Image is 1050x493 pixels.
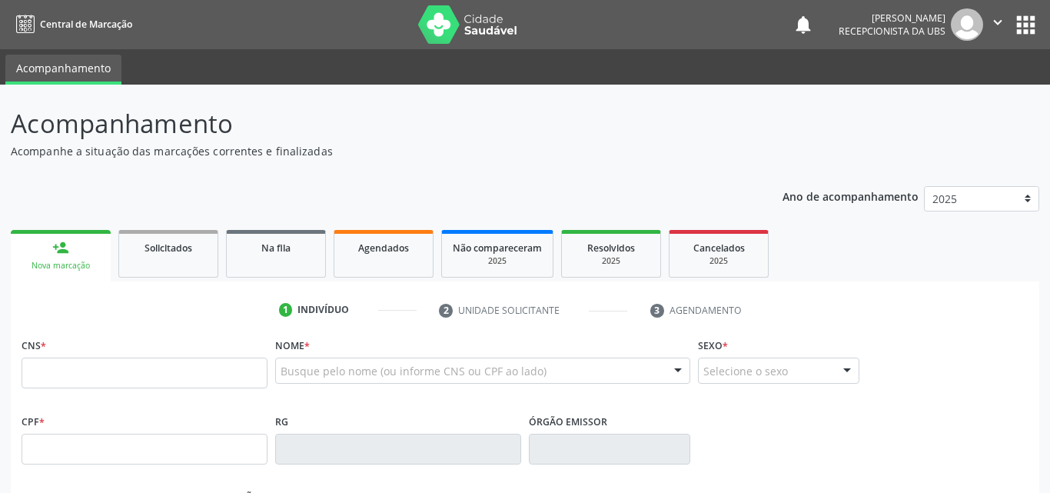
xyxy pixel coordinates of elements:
[587,242,635,255] span: Resolvidos
[5,55,121,85] a: Acompanhamento
[453,255,542,267] div: 2025
[11,105,731,143] p: Acompanhamento
[703,363,788,379] span: Selecione o sexo
[261,242,291,255] span: Na fila
[453,242,542,255] span: Não compareceram
[275,334,310,358] label: Nome
[279,303,293,317] div: 1
[22,410,45,434] label: CPF
[358,242,409,255] span: Agendados
[951,8,983,41] img: img
[529,410,607,434] label: Órgão emissor
[275,410,288,434] label: RG
[40,18,132,31] span: Central de Marcação
[11,12,132,37] a: Central de Marcação
[52,239,69,256] div: person_add
[281,363,547,379] span: Busque pelo nome (ou informe CNS ou CPF ao lado)
[297,303,349,317] div: Indivíduo
[573,255,650,267] div: 2025
[22,260,100,271] div: Nova marcação
[698,334,728,358] label: Sexo
[983,8,1012,41] button: 
[839,12,945,25] div: [PERSON_NAME]
[783,186,919,205] p: Ano de acompanhamento
[145,242,192,255] span: Solicitados
[839,25,945,38] span: Recepcionista da UBS
[989,14,1006,31] i: 
[693,242,745,255] span: Cancelados
[11,143,731,159] p: Acompanhe a situação das marcações correntes e finalizadas
[792,14,814,35] button: notifications
[680,255,757,267] div: 2025
[22,334,46,358] label: CNS
[1012,12,1039,38] button: apps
